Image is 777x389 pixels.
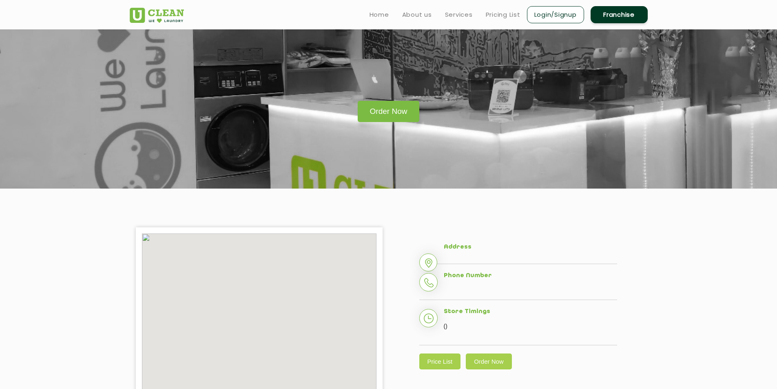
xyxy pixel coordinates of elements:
[527,6,584,23] a: Login/Signup
[130,8,184,23] img: UClean Laundry and Dry Cleaning
[370,10,389,20] a: Home
[591,6,648,23] a: Franchise
[419,353,461,369] a: Price List
[466,353,512,369] a: Order Now
[444,272,617,280] h5: Phone Number
[444,308,617,316] h5: Store Timings
[444,320,617,332] p: ()
[445,10,473,20] a: Services
[444,244,617,251] h5: Address
[358,101,420,122] a: Order Now
[402,10,432,20] a: About us
[486,10,520,20] a: Pricing List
